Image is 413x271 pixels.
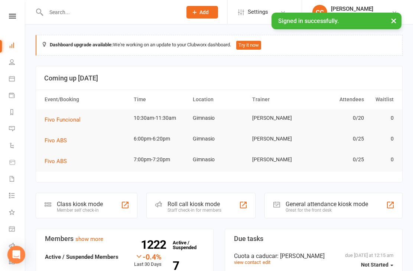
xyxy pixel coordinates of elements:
h3: Coming up [DATE] [44,75,394,82]
button: × [387,13,400,29]
div: Class kiosk mode [57,201,103,208]
button: Fivo ABS [45,157,72,166]
td: 0/25 [308,151,367,168]
span: Signed in successfully. [278,17,339,24]
button: Fivo Funcional [45,115,86,124]
span: : [PERSON_NAME] [277,252,325,260]
td: [PERSON_NAME] [249,130,308,148]
a: Reports [9,105,26,121]
a: edit [263,260,270,265]
a: Product Sales [9,155,26,171]
span: Settings [248,4,268,20]
td: 0 [367,151,397,168]
span: Fivo ABS [45,158,67,165]
td: 6:00pm-6:20pm [130,130,190,148]
a: view contact [234,260,261,265]
th: Location [189,90,249,109]
td: [PERSON_NAME] [249,151,308,168]
div: Great for the front desk [286,208,368,213]
button: Fivo ABS [45,136,72,145]
td: 0/25 [308,130,367,148]
td: 0 [367,130,397,148]
span: Add [199,9,209,15]
div: CC [312,5,327,20]
button: Try it now [236,41,261,50]
strong: 1222 [141,239,169,250]
div: General attendance kiosk mode [286,201,368,208]
div: Staff check-in for members [168,208,221,213]
input: Search... [44,7,177,17]
div: -0.4% [134,252,162,261]
td: [PERSON_NAME] [249,109,308,127]
a: Dashboard [9,38,26,54]
a: Payments [9,88,26,105]
th: Attendees [308,90,367,109]
td: Gimnasio [189,151,249,168]
div: Roll call kiosk mode [168,201,221,208]
td: 7:00pm-7:20pm [130,151,190,168]
h3: Due tasks [234,235,393,242]
th: Event/Booking [41,90,130,109]
strong: Dashboard upgrade available: [50,42,113,47]
a: Roll call kiosk mode [9,238,26,255]
div: We're working on an update to your Clubworx dashboard. [36,35,403,56]
th: Waitlist [367,90,397,109]
div: Last 30 Days [134,252,162,268]
div: Cuota a caducar [234,252,393,260]
td: 10:30am-11:30am [130,109,190,127]
td: Gimnasio [189,130,249,148]
a: People [9,54,26,71]
div: Member self check-in [57,208,103,213]
div: Fivo Gimnasio 24 horas [331,12,385,19]
td: 0/20 [308,109,367,127]
strong: Active / Suspended Members [45,254,118,260]
span: Fivo ABS [45,137,67,144]
a: 1222Active / Suspended [169,235,202,255]
a: Calendar [9,71,26,88]
th: Trainer [249,90,308,109]
a: What's New [9,205,26,221]
span: Fivo Funcional [45,116,81,123]
div: Open Intercom Messenger [7,246,25,264]
h3: Members [45,235,204,242]
td: Gimnasio [189,109,249,127]
td: 0 [367,109,397,127]
a: show more [75,236,103,242]
div: [PERSON_NAME] [331,6,385,12]
th: Time [130,90,190,109]
a: General attendance kiosk mode [9,221,26,238]
button: Add [186,6,218,19]
span: Not Started [361,262,388,268]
